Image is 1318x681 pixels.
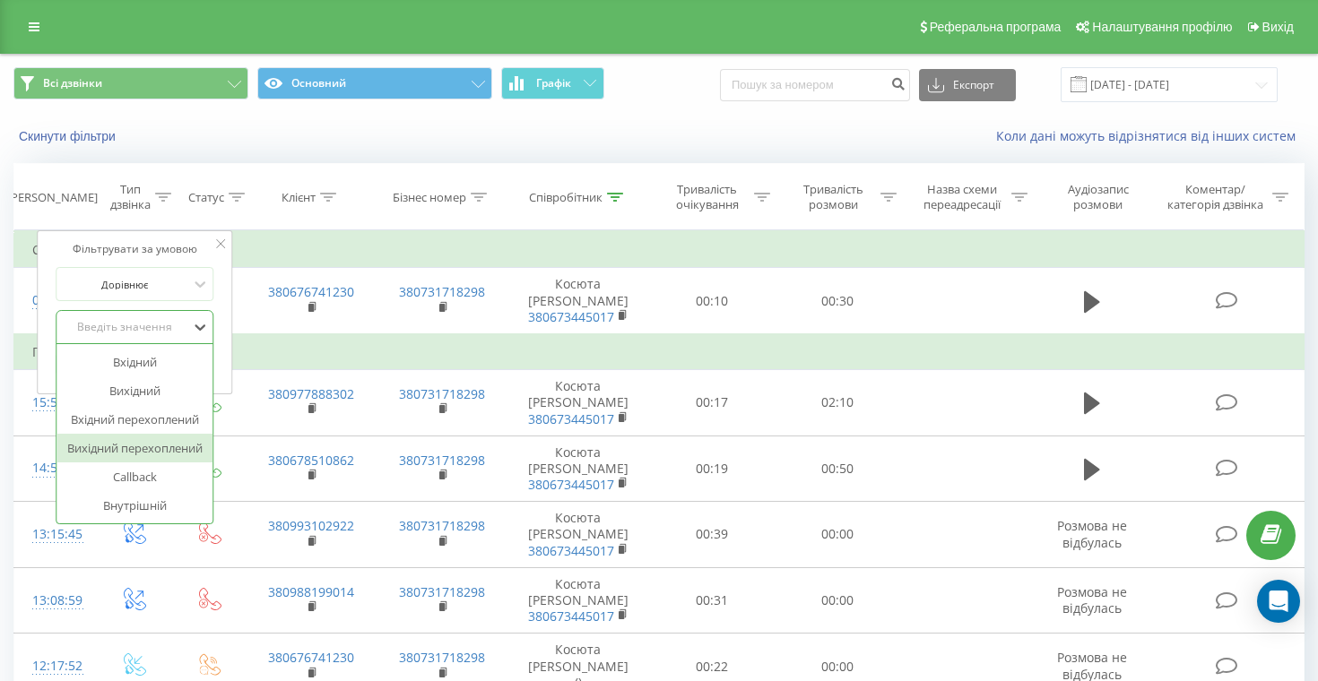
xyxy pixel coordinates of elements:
[529,190,603,205] div: Співробітник
[56,240,214,258] div: Фільтрувати за умовою
[268,649,354,666] a: 380676741230
[393,190,466,205] div: Бізнес номер
[648,268,774,334] td: 00:10
[507,502,648,568] td: Косюта [PERSON_NAME]
[1057,517,1127,550] span: Розмова не відбулась
[919,69,1016,101] button: Експорт
[1257,580,1300,623] div: Open Intercom Messenger
[14,232,1305,268] td: Сьогодні
[399,452,485,469] a: 380731718298
[399,385,485,402] a: 380731718298
[57,348,213,376] div: Вхідний
[57,405,213,434] div: Вхідний перехоплений
[399,517,485,534] a: 380731718298
[57,491,213,520] div: Внутрішній
[399,583,485,600] a: 380731718298
[775,435,900,502] td: 00:50
[32,283,76,318] div: 09:47:14
[57,462,213,491] div: Callback
[268,283,354,300] a: 380676741230
[32,583,76,618] div: 13:08:59
[775,268,900,334] td: 00:30
[43,76,102,91] span: Всі дзвінки
[996,127,1305,144] a: Коли дані можуть відрізнятися вiд інших систем
[268,385,354,402] a: 380977888302
[14,334,1305,370] td: П’ятниця, 19 Вересня 2025
[507,268,648,334] td: Косюта [PERSON_NAME]
[507,435,648,502] td: Косюта [PERSON_NAME]
[528,410,614,427] a: 380673445017
[57,434,213,462] div: Вихідний перехоплений
[775,567,900,634] td: 00:00
[257,67,492,99] button: Основний
[1163,182,1268,212] div: Коментар/категорія дзвінка
[775,502,900,568] td: 00:00
[13,67,248,99] button: Всі дзвінки
[188,190,224,205] div: Статус
[528,308,614,325] a: 380673445017
[536,77,571,90] span: Графік
[528,476,614,493] a: 380673445017
[648,435,774,502] td: 00:19
[930,20,1062,34] span: Реферальна програма
[7,190,98,205] div: [PERSON_NAME]
[1262,20,1294,34] span: Вихід
[720,69,910,101] input: Пошук за номером
[268,452,354,469] a: 380678510862
[268,517,354,534] a: 380993102922
[648,502,774,568] td: 00:39
[13,128,125,144] button: Скинути фільтри
[110,182,151,212] div: Тип дзвінка
[268,583,354,600] a: 380988199014
[501,67,604,99] button: Графік
[507,370,648,436] td: Косюта [PERSON_NAME]
[399,283,485,300] a: 380731718298
[791,182,876,212] div: Тривалість розмови
[528,608,614,625] a: 380673445017
[1092,20,1232,34] span: Налаштування профілю
[665,182,750,212] div: Тривалість очікування
[917,182,1007,212] div: Назва схеми переадресації
[648,370,774,436] td: 00:17
[507,567,648,634] td: Косюта [PERSON_NAME]
[57,376,213,405] div: Вихідний
[528,542,614,559] a: 380673445017
[32,517,76,552] div: 13:15:45
[282,190,316,205] div: Клієнт
[62,320,189,334] div: Введіть значення
[775,370,900,436] td: 02:10
[1048,182,1149,212] div: Аудіозапис розмови
[32,451,76,486] div: 14:57:26
[32,385,76,420] div: 15:57:39
[399,649,485,666] a: 380731718298
[1057,583,1127,616] span: Розмова не відбулась
[648,567,774,634] td: 00:31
